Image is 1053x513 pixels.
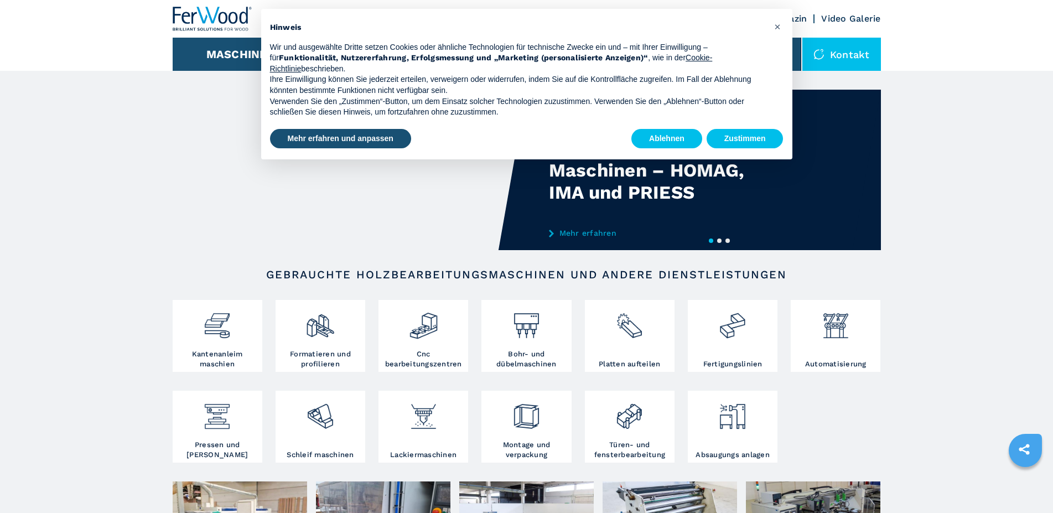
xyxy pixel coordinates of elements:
[276,391,365,463] a: Schleif maschinen
[512,303,541,340] img: foratrici_inseritrici_2.png
[585,300,675,372] a: Platten aufteilen
[805,359,867,369] h3: Automatisierung
[409,303,438,340] img: centro_di_lavoro_cnc_2.png
[381,349,465,369] h3: Cnc bearbeitungszentren
[378,300,468,372] a: Cnc bearbeitungszentren
[208,268,845,281] h2: Gebrauchte Holzbearbeitungsmaschinen und andere Dienstleistungen
[173,300,262,372] a: Kantenanleim maschien
[718,303,747,340] img: linee_di_produzione_2.png
[378,391,468,463] a: Lackiermaschinen
[484,349,568,369] h3: Bohr- und dübelmaschinen
[287,450,354,460] h3: Schleif maschinen
[717,239,722,243] button: 2
[173,90,527,250] video: Your browser does not support the video tag.
[270,53,713,73] a: Cookie-Richtlinie
[175,440,260,460] h3: Pressen und [PERSON_NAME]
[696,450,770,460] h3: Absaugungs anlagen
[688,300,777,372] a: Fertigungslinien
[270,22,766,33] h2: Hinweis
[725,239,730,243] button: 3
[813,49,824,60] img: Kontakt
[270,74,766,96] p: Ihre Einwilligung können Sie jederzeit erteilen, verweigern oder widerrufen, indem Sie auf die Ko...
[588,440,672,460] h3: Türen- und fensterbearbeitung
[549,229,766,237] a: Mehr erfahren
[484,440,568,460] h3: Montage und verpackung
[703,359,762,369] h3: Fertigungslinien
[615,393,644,431] img: lavorazione_porte_finestre_2.png
[821,303,850,340] img: automazione.png
[173,391,262,463] a: Pressen und [PERSON_NAME]
[278,349,362,369] h3: Formatieren und profilieren
[270,129,411,149] button: Mehr erfahren und anpassen
[390,450,457,460] h3: Lackiermaschinen
[512,393,541,431] img: montaggio_imballaggio_2.png
[481,300,571,372] a: Bohr- und dübelmaschinen
[631,129,702,149] button: Ablehnen
[707,129,784,149] button: Zustimmen
[270,96,766,118] p: Verwenden Sie den „Zustimmen“-Button, um dem Einsatz solcher Technologien zuzustimmen. Verwenden ...
[774,20,781,33] span: ×
[688,391,777,463] a: Absaugungs anlagen
[802,38,881,71] div: Kontakt
[585,391,675,463] a: Türen- und fensterbearbeitung
[409,393,438,431] img: verniciatura_1.png
[769,18,787,35] button: Schließen Sie diesen Hinweis
[270,42,766,75] p: Wir und ausgewählte Dritte setzen Cookies oder ähnliche Technologien für technische Zwecke ein un...
[718,393,747,431] img: aspirazione_1.png
[1010,436,1038,463] a: sharethis
[206,48,276,61] button: Maschinen
[305,393,335,431] img: levigatrici_2.png
[821,13,880,24] a: Video Galerie
[276,300,365,372] a: Formatieren und profilieren
[279,53,649,62] strong: Funktionalität, Nutzererfahrung, Erfolgsmessung und „Marketing (personalisierte Anzeigen)“
[175,349,260,369] h3: Kantenanleim maschien
[173,7,252,31] img: Ferwood
[1006,463,1045,505] iframe: Chat
[203,393,232,431] img: pressa-strettoia.png
[481,391,571,463] a: Montage und verpackung
[709,239,713,243] button: 1
[791,300,880,372] a: Automatisierung
[305,303,335,340] img: squadratrici_2.png
[599,359,660,369] h3: Platten aufteilen
[615,303,644,340] img: sezionatrici_2.png
[203,303,232,340] img: bordatrici_1.png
